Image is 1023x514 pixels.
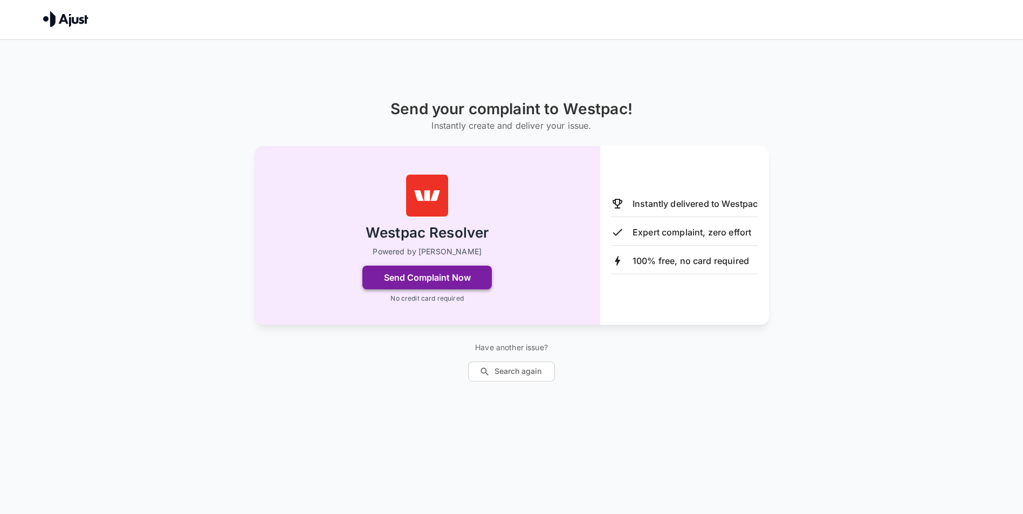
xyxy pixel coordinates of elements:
[362,266,492,289] button: Send Complaint Now
[390,118,633,133] h6: Instantly create and deliver your issue.
[43,11,88,27] img: Ajust
[390,294,463,303] p: No credit card required
[633,226,751,239] p: Expert complaint, zero effort
[633,197,758,210] p: Instantly delivered to Westpac
[468,362,555,381] button: Search again
[633,254,749,267] p: 100% free, no card required
[373,246,482,257] p: Powered by [PERSON_NAME]
[366,224,489,242] h2: Westpac Resolver
[406,174,449,217] img: Westpac
[468,342,555,353] p: Have another issue?
[390,100,633,118] h1: Send your complaint to Westpac!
